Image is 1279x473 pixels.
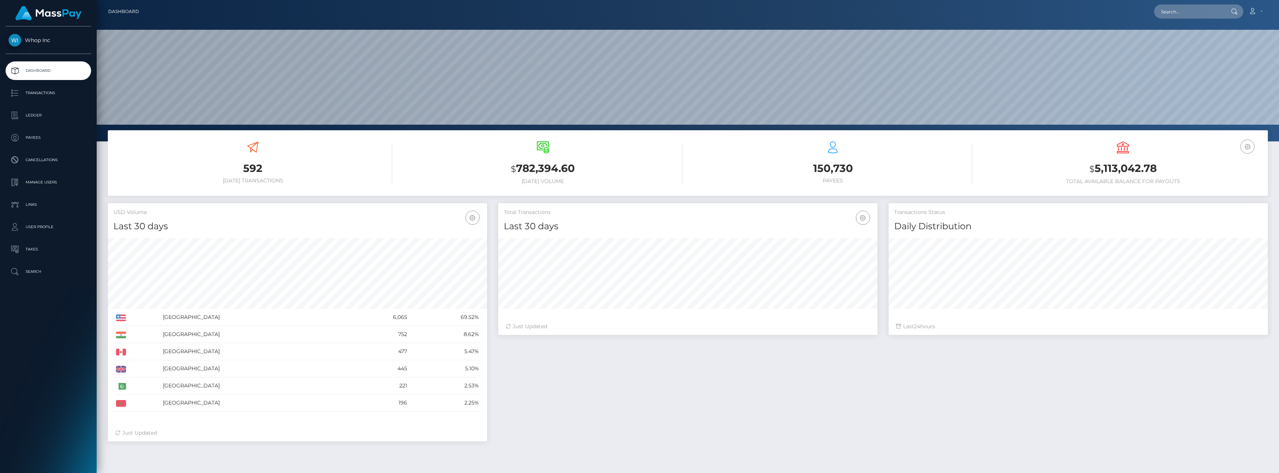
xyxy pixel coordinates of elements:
[410,394,481,412] td: 2.25%
[983,161,1262,176] h3: 5,113,042.78
[6,106,91,125] a: Ledger
[9,34,21,47] img: Whop Inc
[914,323,920,330] span: 24
[504,220,872,233] h4: Last 30 days
[9,110,88,121] p: Ledger
[160,309,351,326] td: [GEOGRAPHIC_DATA]
[116,366,126,373] img: GB.png
[504,209,872,216] h5: Total Transactions
[116,383,126,390] img: PK.png
[896,323,1260,330] div: Last hours
[410,360,481,377] td: 5.10%
[113,161,392,176] h3: 592
[351,394,410,412] td: 196
[6,61,91,80] a: Dashboard
[410,326,481,343] td: 8.62%
[116,400,126,407] img: MA.png
[410,309,481,326] td: 69.52%
[6,84,91,102] a: Transactions
[113,220,481,233] h4: Last 30 days
[983,178,1262,185] h6: Total Available Balance for Payouts
[6,173,91,192] a: Manage Users
[113,178,392,184] h6: [DATE] Transactions
[403,161,682,176] h3: 782,394.60
[113,209,481,216] h5: USD Volume
[403,178,682,185] h6: [DATE] Volume
[506,323,870,330] div: Just Updated
[351,377,410,394] td: 221
[9,199,88,210] p: Links
[410,343,481,360] td: 5.47%
[6,262,91,281] a: Search
[1154,4,1224,19] input: Search...
[410,377,481,394] td: 2.53%
[6,37,91,44] span: Whop Inc
[9,244,88,255] p: Taxes
[351,326,410,343] td: 752
[116,332,126,338] img: IN.png
[160,394,351,412] td: [GEOGRAPHIC_DATA]
[160,326,351,343] td: [GEOGRAPHIC_DATA]
[6,151,91,169] a: Cancellations
[160,377,351,394] td: [GEOGRAPHIC_DATA]
[116,349,126,355] img: CA.png
[894,209,1262,216] h5: Transactions Status
[116,314,126,321] img: US.png
[351,360,410,377] td: 445
[9,154,88,166] p: Cancellations
[9,132,88,143] p: Payees
[9,221,88,233] p: User Profile
[9,177,88,188] p: Manage Users
[9,266,88,277] p: Search
[693,161,972,176] h3: 150,730
[160,360,351,377] td: [GEOGRAPHIC_DATA]
[351,343,410,360] td: 477
[115,429,480,437] div: Just Updated
[6,240,91,259] a: Taxes
[1089,164,1095,174] small: $
[351,309,410,326] td: 6,065
[15,6,81,20] img: MassPay Logo
[6,218,91,236] a: User Profile
[6,128,91,147] a: Payees
[894,220,1262,233] h4: Daily Distribution
[108,4,139,19] a: Dashboard
[160,343,351,360] td: [GEOGRAPHIC_DATA]
[511,164,516,174] small: $
[9,65,88,76] p: Dashboard
[693,178,972,184] h6: Payees
[6,195,91,214] a: Links
[9,87,88,99] p: Transactions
